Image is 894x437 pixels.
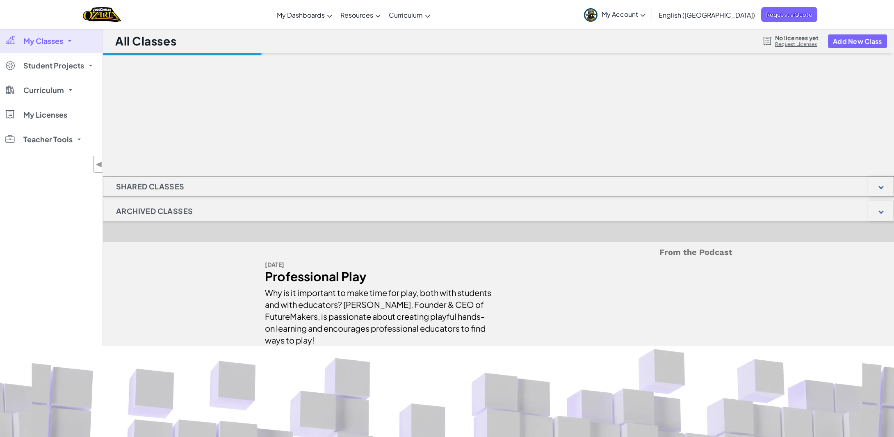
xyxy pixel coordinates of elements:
h5: From the Podcast [265,246,732,259]
a: My Account [580,2,650,27]
h1: All Classes [115,33,176,49]
span: Resources [340,11,373,19]
a: Request a Quote [761,7,817,22]
span: Student Projects [23,62,84,69]
a: Ozaria by CodeCombat logo [83,6,121,23]
h1: Shared Classes [103,176,197,197]
a: Resources [336,4,385,26]
button: Add New Class [828,34,887,48]
a: Request Licenses [775,41,819,48]
span: No licenses yet [775,34,819,41]
div: [DATE] [265,259,493,271]
span: Curriculum [23,86,64,94]
span: My Licenses [23,111,67,118]
img: avatar [584,8,598,22]
div: Why is it important to make time for play, both with students and with educators? [PERSON_NAME], ... [265,282,493,346]
a: English ([GEOGRAPHIC_DATA]) [655,4,759,26]
span: ◀ [96,158,103,170]
img: Home [83,6,121,23]
span: My Classes [23,37,63,45]
a: My Dashboards [273,4,336,26]
span: My Dashboards [277,11,325,19]
h1: Archived Classes [103,201,205,221]
div: Professional Play [265,271,493,282]
a: Curriculum [385,4,434,26]
span: Teacher Tools [23,136,73,143]
span: My Account [602,10,645,18]
span: Curriculum [389,11,423,19]
span: English ([GEOGRAPHIC_DATA]) [659,11,755,19]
